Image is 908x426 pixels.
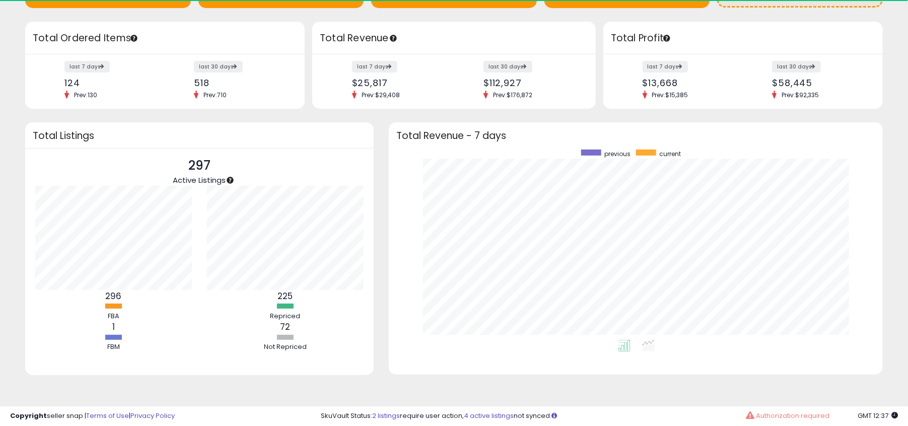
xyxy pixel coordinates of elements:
span: Active Listings [173,175,226,185]
span: Prev: $29,408 [357,91,405,99]
div: FBA [84,312,144,321]
label: last 7 days [352,61,397,73]
strong: Copyright [10,411,47,420]
div: $112,927 [483,78,578,88]
h3: Total Profit [611,31,875,45]
label: last 30 days [483,61,532,73]
span: previous [605,150,631,158]
div: $13,668 [643,78,736,88]
span: Prev: 130 [69,91,102,99]
h3: Total Listings [33,132,366,139]
label: last 7 days [64,61,110,73]
h3: Total Revenue - 7 days [396,132,875,139]
span: Prev: $92,335 [777,91,824,99]
a: 2 listings [372,411,400,420]
h3: Total Revenue [320,31,588,45]
a: 4 active listings [464,411,514,420]
div: $58,445 [772,78,865,88]
div: Tooltip anchor [389,34,398,43]
b: 72 [281,321,291,333]
b: 296 [106,290,122,302]
div: 124 [64,78,158,88]
i: Click here to read more about un-synced listings. [551,412,557,419]
span: Prev: $176,872 [488,91,537,99]
span: 2025-10-13 12:37 GMT [858,411,898,420]
div: seller snap | | [10,411,175,421]
span: Authorization required [756,411,830,420]
div: Tooltip anchor [226,176,235,185]
label: last 7 days [643,61,688,73]
label: last 30 days [772,61,821,73]
label: last 30 days [194,61,243,73]
div: SkuVault Status: require user action, not synced. [321,411,898,421]
span: Prev: 710 [198,91,232,99]
div: FBM [84,342,144,352]
div: Tooltip anchor [129,34,138,43]
h3: Total Ordered Items [33,31,297,45]
div: Not Repriced [255,342,316,352]
a: Privacy Policy [130,411,175,420]
span: current [660,150,681,158]
a: Terms of Use [86,411,129,420]
div: Tooltip anchor [662,34,671,43]
b: 1 [112,321,115,333]
p: 297 [173,156,226,175]
span: Prev: $15,385 [647,91,693,99]
div: 518 [194,78,287,88]
b: 225 [278,290,293,302]
div: Repriced [255,312,316,321]
div: $25,817 [352,78,447,88]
